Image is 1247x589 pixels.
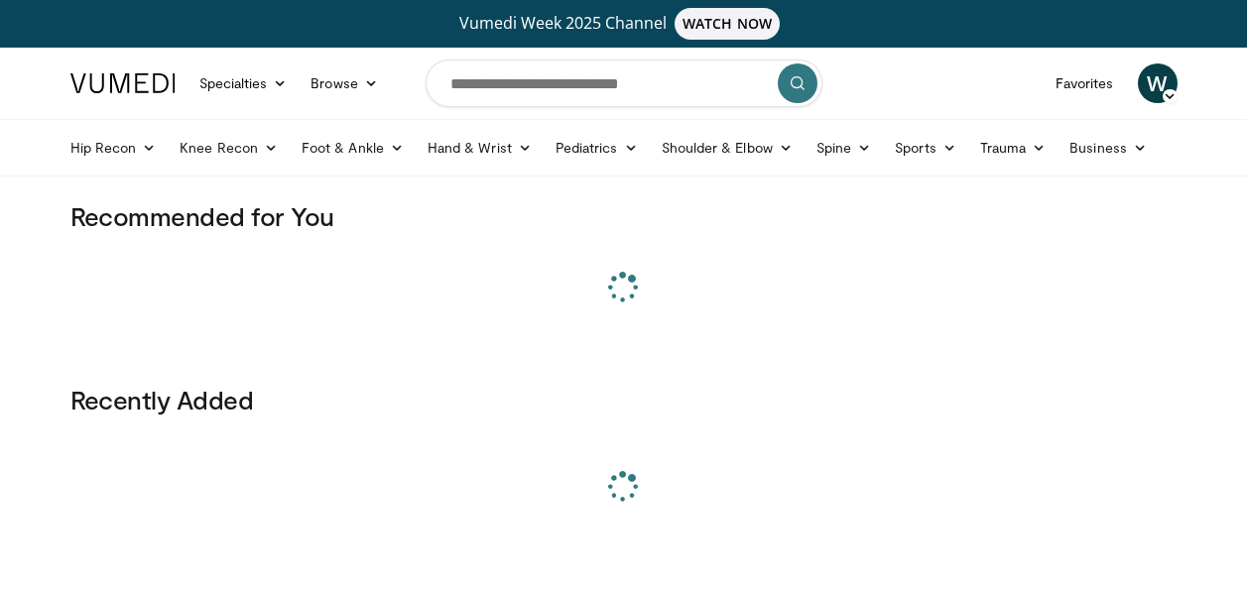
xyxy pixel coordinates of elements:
[1058,128,1159,168] a: Business
[883,128,968,168] a: Sports
[187,63,300,103] a: Specialties
[1044,63,1126,103] a: Favorites
[70,384,1178,415] h3: Recently Added
[299,63,390,103] a: Browse
[73,8,1175,40] a: Vumedi Week 2025 ChannelWATCH NOW
[290,128,416,168] a: Foot & Ankle
[650,128,805,168] a: Shoulder & Elbow
[805,128,883,168] a: Spine
[1138,63,1178,103] a: W
[70,73,176,93] img: VuMedi Logo
[59,128,169,168] a: Hip Recon
[416,128,544,168] a: Hand & Wrist
[544,128,650,168] a: Pediatrics
[968,128,1059,168] a: Trauma
[426,59,822,107] input: Search topics, interventions
[168,128,290,168] a: Knee Recon
[675,8,780,40] span: WATCH NOW
[70,200,1178,232] h3: Recommended for You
